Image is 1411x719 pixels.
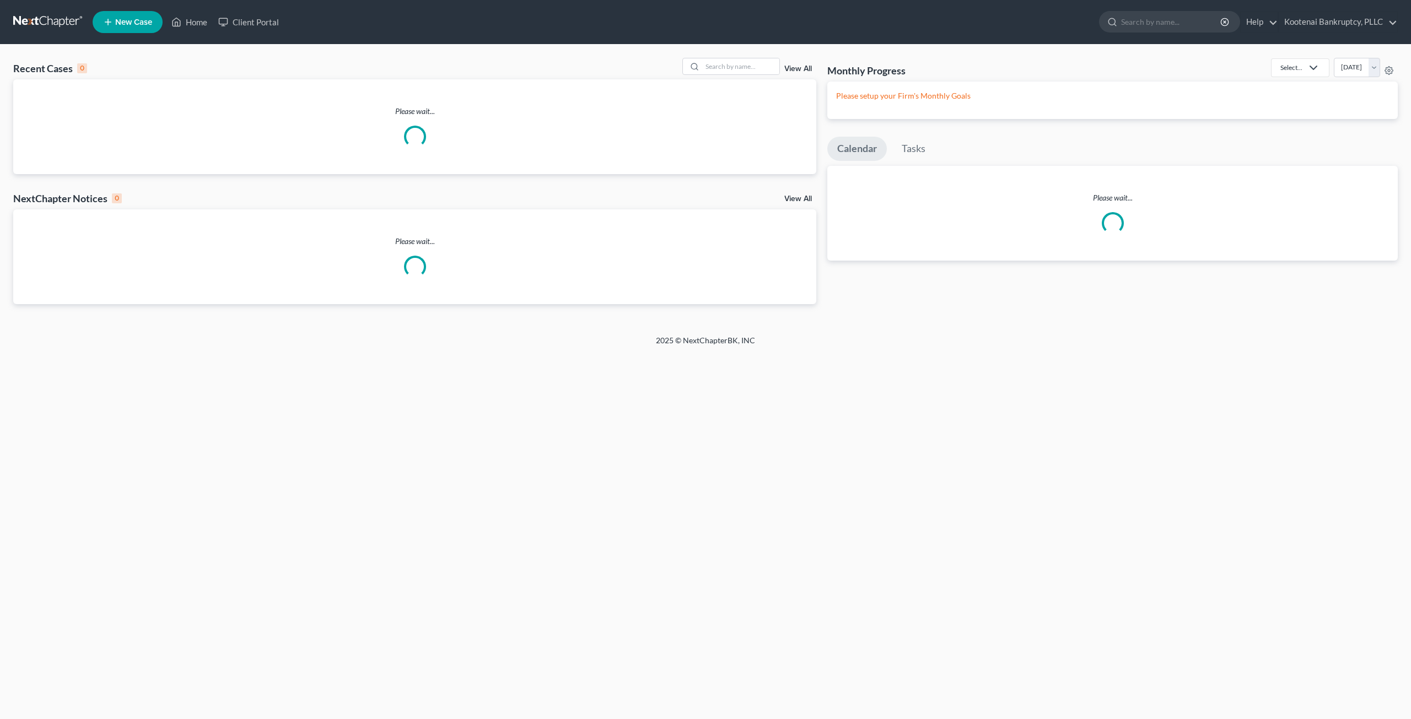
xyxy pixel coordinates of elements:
[1241,12,1278,32] a: Help
[13,62,87,75] div: Recent Cases
[827,64,906,77] h3: Monthly Progress
[702,58,779,74] input: Search by name...
[784,195,812,203] a: View All
[213,12,284,32] a: Client Portal
[1280,63,1302,72] div: Select...
[13,236,816,247] p: Please wait...
[115,18,152,26] span: New Case
[13,192,122,205] div: NextChapter Notices
[13,106,816,117] p: Please wait...
[892,137,935,161] a: Tasks
[77,63,87,73] div: 0
[112,193,122,203] div: 0
[784,65,812,73] a: View All
[836,90,1389,101] p: Please setup your Firm's Monthly Goals
[391,335,1020,355] div: 2025 © NextChapterBK, INC
[1121,12,1222,32] input: Search by name...
[166,12,213,32] a: Home
[1279,12,1397,32] a: Kootenai Bankruptcy, PLLC
[827,192,1398,203] p: Please wait...
[827,137,887,161] a: Calendar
